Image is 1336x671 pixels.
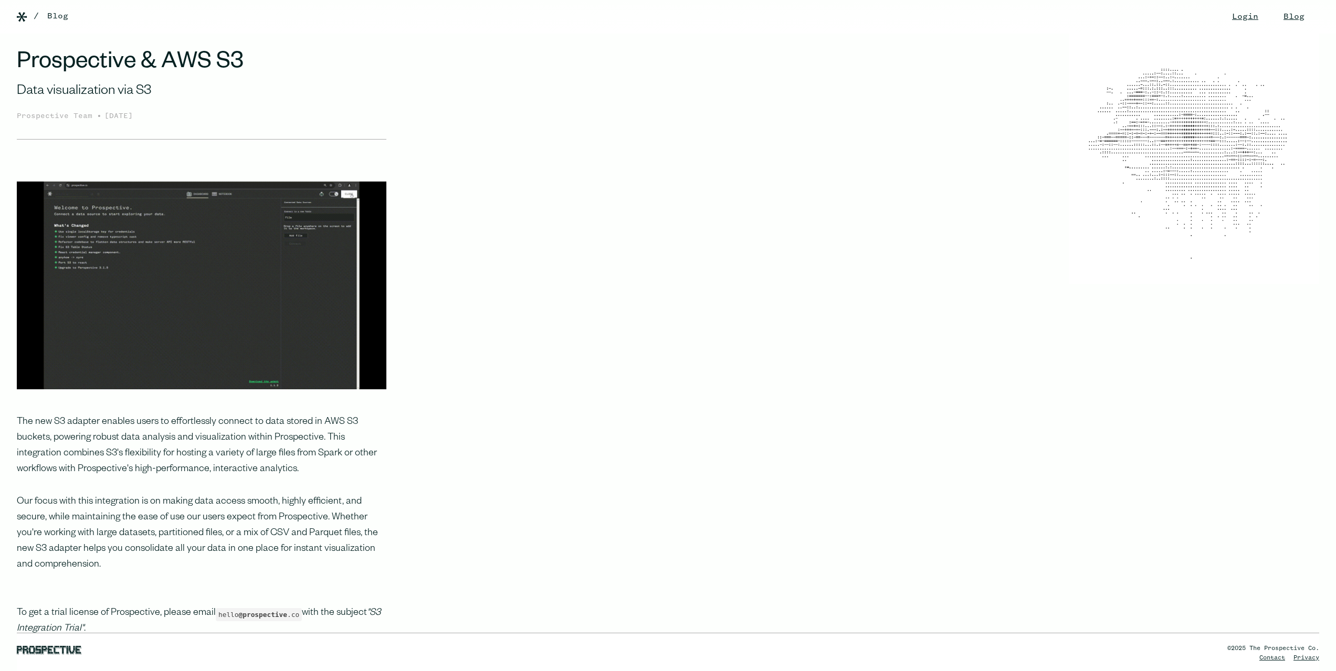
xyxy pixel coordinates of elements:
[17,82,386,101] div: Data visualization via S3
[17,494,386,573] p: Our focus with this integration is on making data access smooth, highly efficient, and secure, wh...
[17,111,97,122] div: Prospective Team
[34,10,39,23] div: /
[17,414,386,477] p: The new S3 adapter enables users to effortlessly connect to data stored in AWS S3 buckets, poweri...
[1227,644,1319,653] div: ©2025 The Prospective Co.
[17,50,386,78] h1: Prospective & AWS S3
[17,590,386,637] p: ‍ To get a trial license of Prospective, please email with the subject .
[1259,655,1285,661] a: Contact
[1293,655,1319,661] a: Privacy
[47,10,68,23] a: Blog
[97,110,102,122] div: •
[104,111,133,122] div: [DATE]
